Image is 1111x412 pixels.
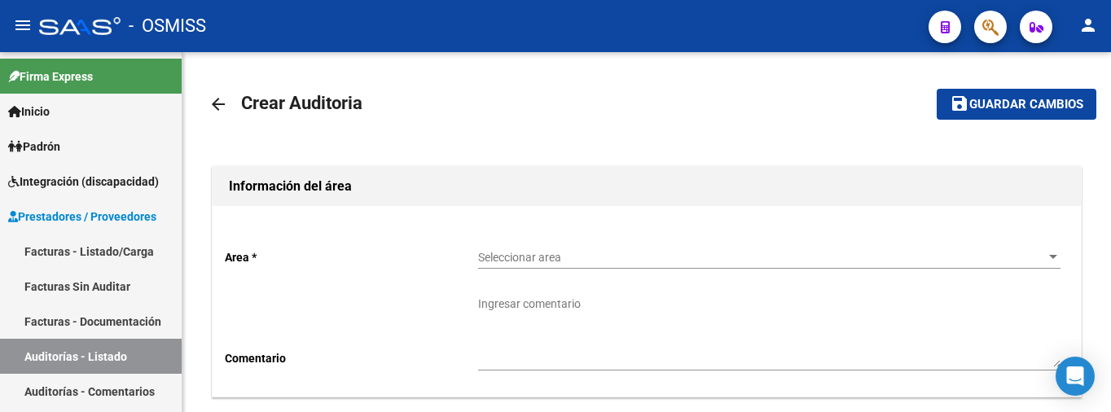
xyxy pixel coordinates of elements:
p: Comentario [225,349,478,367]
div: Open Intercom Messenger [1056,357,1095,396]
p: Area * [225,248,478,266]
span: Seleccionar area [478,251,1046,265]
h1: Información del área [229,173,1065,199]
mat-icon: arrow_back [209,94,228,114]
span: Firma Express [8,68,93,85]
mat-icon: save [950,94,969,113]
button: Guardar cambios [937,89,1096,119]
span: Inicio [8,103,50,121]
mat-icon: menu [13,15,33,35]
span: Padrón [8,138,60,156]
span: Guardar cambios [969,98,1083,112]
mat-icon: person [1078,15,1098,35]
span: Integración (discapacidad) [8,173,159,191]
span: Prestadores / Proveedores [8,208,156,226]
span: - OSMISS [129,8,206,44]
span: Crear Auditoria [241,93,362,113]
